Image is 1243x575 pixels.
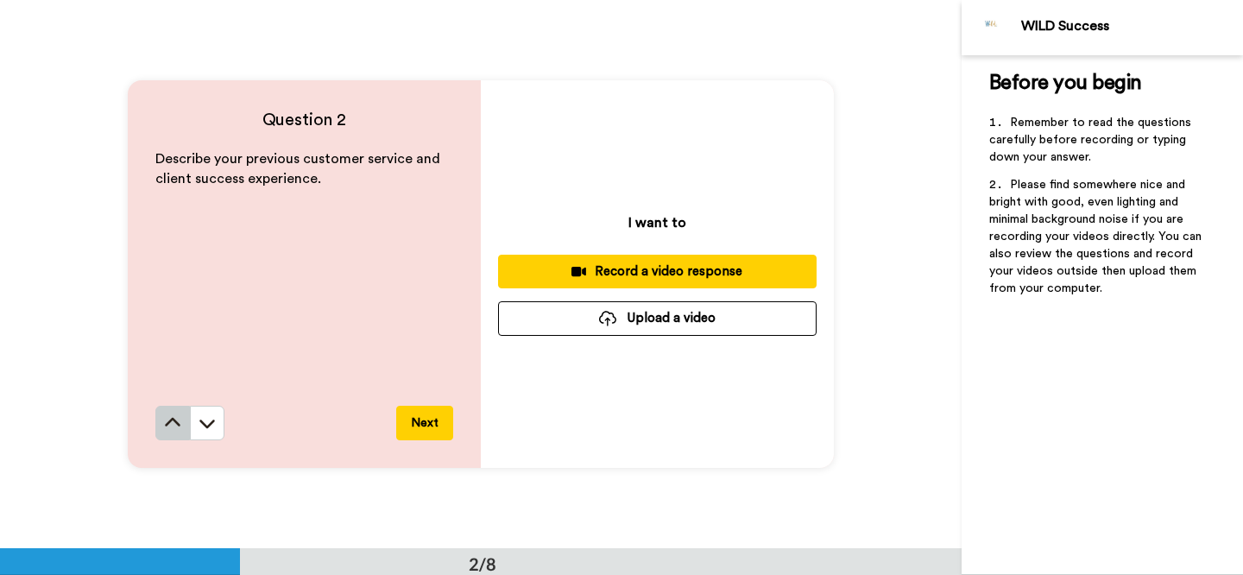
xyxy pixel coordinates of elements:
[498,301,817,335] button: Upload a video
[971,7,1013,48] img: Profile Image
[155,152,444,186] span: Describe your previous customer service and client success experience.
[498,255,817,288] button: Record a video response
[396,406,453,440] button: Next
[512,262,803,281] div: Record a video response
[155,108,453,132] h4: Question 2
[989,179,1205,294] span: Please find somewhere nice and bright with good, even lighting and minimal background noise if yo...
[989,73,1142,93] span: Before you begin
[1021,18,1242,35] div: WILD Success
[628,212,686,233] p: I want to
[989,117,1195,163] span: Remember to read the questions carefully before recording or typing down your answer.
